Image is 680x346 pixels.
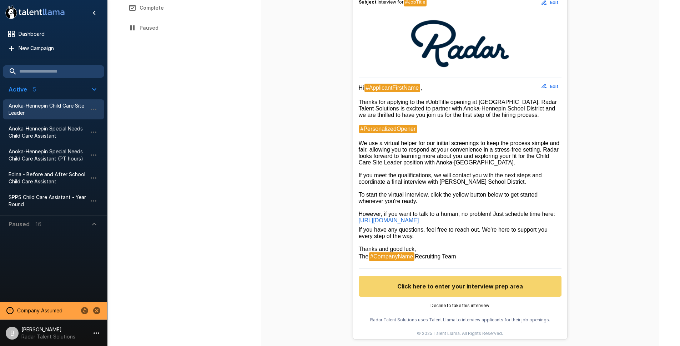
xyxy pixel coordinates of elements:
[359,99,559,118] span: Thanks for applying to the #JobTitle opening at [GEOGRAPHIC_DATA]. Radar Talent Solutions is exci...
[359,18,561,69] img: Talent Llama
[359,227,549,239] span: If you have any questions, feel free to reach out. We're here to support you every step of the way.
[359,302,561,309] p: Decline to take this interview
[359,316,561,323] p: Radar Talent Solutions uses Talent Llama to interview applicants for their job openings.
[359,125,417,133] span: #PersonalizedOpener
[359,246,416,252] span: Thanks and good luck,
[359,192,539,204] span: To start the virtual interview, click the yellow button below to get started whenever you're ready.
[359,85,364,91] span: Hi
[359,172,544,185] span: If you meet the qualifications, we will contact you with the next steps and coordinate a final in...
[359,140,561,165] span: We use a virtual helper for our initial screenings to keep the process simple and fair, allowing ...
[120,18,248,38] button: Paused
[359,276,561,297] button: Click here to enter your interview prep area
[359,253,369,259] span: The
[359,217,419,223] a: [URL][DOMAIN_NAME]
[364,84,420,92] span: #ApplicantFirstName
[415,253,456,259] span: Recruiting Team
[420,85,422,91] span: ,
[539,81,561,92] button: Edit
[359,211,555,217] span: However, if you want to talk to a human, no problem! Just schedule time here:
[359,331,561,336] p: © 2025 Talent Llama. All Rights Reserved.
[369,252,414,261] span: #CompanyName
